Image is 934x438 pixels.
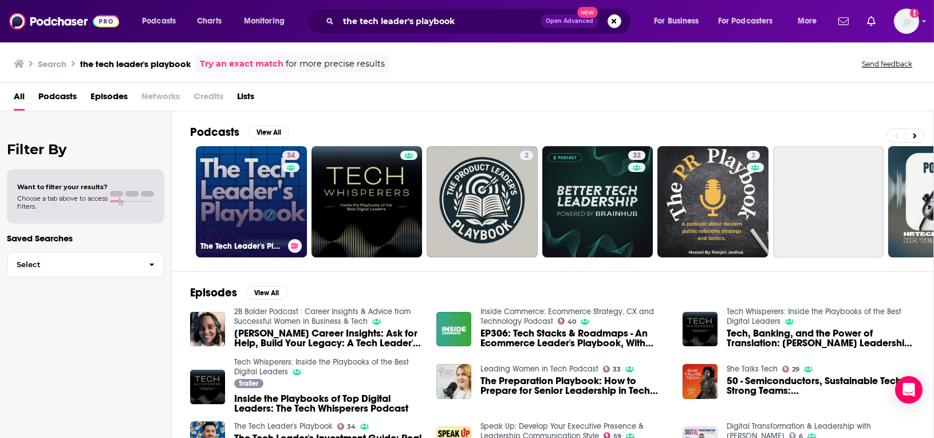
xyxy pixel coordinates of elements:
img: EP306: Tech Stacks & Roadmaps - An Ecommerce Leader's Playbook, With University of Law Head of Ec... [436,312,471,347]
button: open menu [790,12,831,30]
h3: Search [38,58,66,69]
span: Podcasts [142,13,176,29]
span: Open Advanced [546,18,593,24]
span: Tech, Banking, and the Power of Translation: [PERSON_NAME] Leadership Playbook [727,328,915,348]
button: open menu [134,12,191,30]
span: The Preparation Playbook: How to Prepare for Senior Leadership in Tech with [DATE][PERSON_NAME] [480,376,669,396]
a: Show notifications dropdown [862,11,880,31]
a: 34The Tech Leader's Playbook [196,146,307,257]
span: 32 [633,150,641,162]
button: Show profile menu [894,9,919,34]
span: 2 [751,150,755,162]
h2: Podcasts [190,125,239,139]
button: open menu [711,12,790,30]
a: Show notifications dropdown [834,11,853,31]
img: The Preparation Playbook: How to Prepare for Senior Leadership in Tech with Chaitra Vedullapalli [436,364,471,399]
button: open menu [236,12,299,30]
a: EP306: Tech Stacks & Roadmaps - An Ecommerce Leader's Playbook, With University of Law Head of Ec... [480,328,669,348]
a: Tech, Banking, and the Power of Translation: Dan Massey’s Leadership Playbook [727,328,915,348]
p: Saved Searches [7,233,164,244]
span: for more precise results [286,57,385,71]
h2: Filter By [7,141,164,158]
span: Select [7,261,140,268]
a: Karenga Ross's Career Insights: Ask for Help, Build Your Legacy: A Tech Leader's Playbook [234,328,423,348]
a: 2 [427,146,538,257]
span: Charts [197,13,222,29]
span: Monitoring [244,13,285,29]
button: Select [7,252,164,277]
span: Logged in as TeemsPR [894,9,919,34]
button: View All [249,126,290,139]
svg: Add a profile image [910,9,919,18]
a: Charts [190,12,228,30]
span: 50 - Semiconductors, Sustainable Tech & Strong Teams: [PERSON_NAME]‑[PERSON_NAME] Leadership Play... [727,376,915,396]
a: 29 [782,366,800,373]
a: 34 [282,151,299,160]
span: [PERSON_NAME] Career Insights: Ask for Help, Build Your Legacy: A Tech Leader's Playbook [234,328,423,348]
img: Inside the Playbooks of Top Digital Leaders: The Tech Whisperers Podcast [190,370,225,405]
a: 2 [520,151,533,160]
a: Try an exact match [200,57,283,71]
span: 40 [568,319,576,324]
span: For Business [654,13,699,29]
a: Episodes [90,87,128,111]
span: Trailer [239,380,258,387]
a: She Talks Tech [727,364,778,374]
a: Tech Whisperers: Inside the Playbooks of the Best Digital Leaders [727,307,901,326]
img: User Profile [894,9,919,34]
span: New [577,7,598,18]
img: 50 - Semiconductors, Sustainable Tech & Strong Teams: Marie‑Josée Turgeon’s Leadership Playbook [683,364,718,399]
img: Podchaser - Follow, Share and Rate Podcasts [9,10,119,32]
span: Want to filter your results? [17,183,108,191]
a: Inside Commerce: Ecommerce Strategy, CX and Technology Podcast [480,307,654,326]
a: 33 [603,366,621,373]
a: Podcasts [38,87,77,111]
button: Send feedback [858,59,916,69]
div: Search podcasts, credits, & more... [318,8,642,34]
a: The Tech Leader's Playbook [234,421,333,431]
a: 32 [628,151,645,160]
a: Inside the Playbooks of Top Digital Leaders: The Tech Whisperers Podcast [234,394,423,413]
span: 34 [347,424,356,429]
input: Search podcasts, credits, & more... [338,12,541,30]
span: Networks [141,87,180,111]
button: View All [246,286,287,300]
a: Lists [237,87,254,111]
a: 2B Bolder Podcast : Career Insights & Advice from Successful Women in Business & Tech [234,307,411,326]
a: 2 [747,151,760,160]
span: 34 [287,150,295,162]
h3: The Tech Leader's Playbook [200,241,283,251]
div: Open Intercom Messenger [895,376,923,404]
a: 40 [558,318,577,324]
span: 2 [525,150,529,162]
span: Choose a tab above to access filters. [17,194,108,210]
span: Credits [194,87,223,111]
a: The Preparation Playbook: How to Prepare for Senior Leadership in Tech with Chaitra Vedullapalli [480,376,669,396]
a: PodcastsView All [190,125,290,139]
button: Open AdvancedNew [541,14,598,28]
a: 34 [337,423,356,430]
a: EpisodesView All [190,286,287,300]
img: Karenga Ross's Career Insights: Ask for Help, Build Your Legacy: A Tech Leader's Playbook [190,312,225,347]
a: All [14,87,25,111]
img: Tech, Banking, and the Power of Translation: Dan Massey’s Leadership Playbook [683,312,718,347]
span: For Podcasters [718,13,773,29]
button: open menu [646,12,714,30]
a: Leading Women in Tech Podcast [480,364,598,374]
span: 29 [792,367,799,372]
a: 32 [542,146,653,257]
span: 33 [613,367,621,372]
h3: the tech leader's playbook [80,58,191,69]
